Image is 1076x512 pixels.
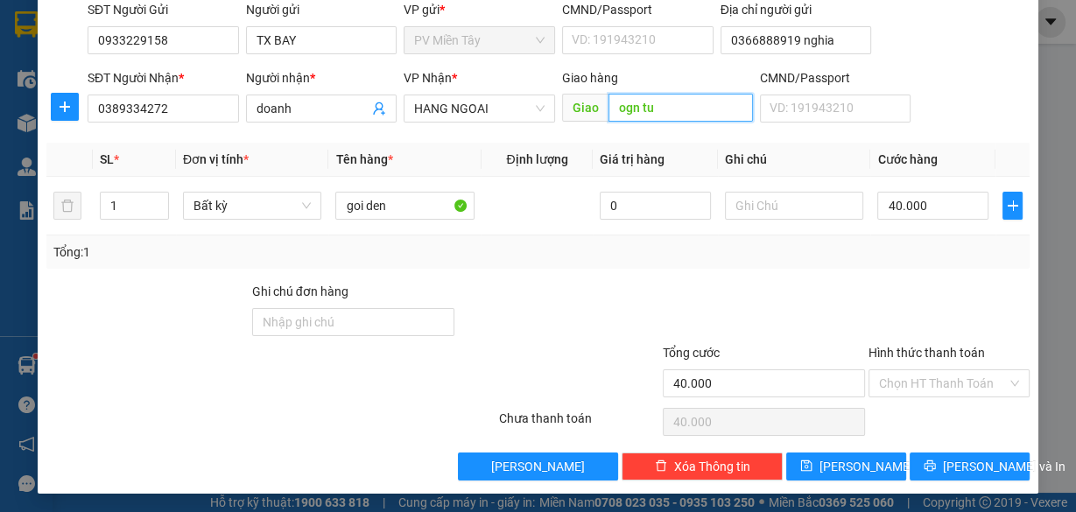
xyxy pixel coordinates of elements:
[51,93,79,121] button: plus
[760,68,911,88] div: CMND/Passport
[150,36,349,57] div: Tri
[53,192,81,220] button: delete
[246,68,397,88] div: Người nhận
[562,71,618,85] span: Giao hàng
[800,459,812,473] span: save
[663,346,720,360] span: Tổng cước
[193,193,312,219] span: Bất kỳ
[497,409,662,439] div: Chưa thanh toán
[721,26,872,54] input: Địa chỉ của người gửi
[622,452,783,480] button: deleteXóa Thông tin
[600,152,665,166] span: Giá trị hàng
[335,152,392,166] span: Tên hàng
[414,27,545,53] span: PV Miền Tây
[655,459,667,473] span: delete
[52,100,78,114] span: plus
[600,192,711,220] input: 0
[1003,199,1022,213] span: plus
[252,308,454,336] input: Ghi chú đơn hàng
[943,457,1065,476] span: [PERSON_NAME] và In
[562,94,608,122] span: Giao
[150,101,349,131] span: [PERSON_NAME]
[372,102,386,116] span: user-add
[725,192,864,220] input: Ghi Chú
[100,152,114,166] span: SL
[458,452,619,480] button: [PERSON_NAME]
[15,57,137,78] div: TX TUAN C
[150,81,175,100] span: DĐ:
[786,452,906,480] button: save[PERSON_NAME]
[53,242,417,262] div: Tổng: 1
[506,152,567,166] span: Định lượng
[183,152,249,166] span: Đơn vị tính
[15,15,137,57] div: PV Miền Tây
[1002,192,1023,220] button: plus
[150,15,349,36] div: HANG NGOAI
[15,78,137,102] div: 0933661449
[924,459,936,473] span: printer
[674,457,750,476] span: Xóa Thông tin
[910,452,1030,480] button: printer[PERSON_NAME] và In
[15,17,42,35] span: Gửi:
[15,102,137,144] div: 0989481775 MA HAI
[252,284,348,298] label: Ghi chú đơn hàng
[869,346,985,360] label: Hình thức thanh toán
[877,152,937,166] span: Cước hàng
[718,143,871,177] th: Ghi chú
[414,95,545,122] span: HANG NGOAI
[491,457,585,476] span: [PERSON_NAME]
[150,57,349,81] div: 0932735542
[819,457,913,476] span: [PERSON_NAME]
[404,71,452,85] span: VP Nhận
[335,192,475,220] input: VD: Bàn, Ghế
[608,94,753,122] input: Dọc đường
[88,68,239,88] div: SĐT Người Nhận
[150,17,191,35] span: Nhận:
